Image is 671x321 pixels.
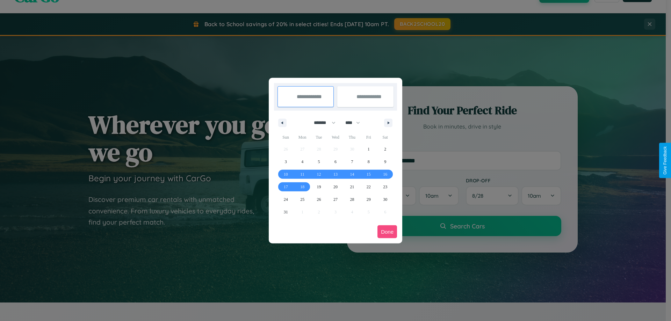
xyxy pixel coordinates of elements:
button: 10 [277,168,294,181]
button: 8 [360,155,377,168]
span: 30 [383,193,387,206]
button: 29 [360,193,377,206]
button: 12 [311,168,327,181]
span: 22 [367,181,371,193]
button: 19 [311,181,327,193]
span: 2 [384,143,386,155]
span: 3 [285,155,287,168]
button: 28 [344,193,360,206]
span: 11 [300,168,304,181]
button: 30 [377,193,394,206]
button: 9 [377,155,394,168]
span: Sun [277,132,294,143]
button: 22 [360,181,377,193]
span: Sat [377,132,394,143]
span: 20 [333,181,338,193]
span: 6 [334,155,337,168]
span: 24 [284,193,288,206]
span: 29 [367,193,371,206]
button: 25 [294,193,310,206]
button: 21 [344,181,360,193]
span: 31 [284,206,288,218]
span: 7 [351,155,353,168]
button: Done [377,225,397,238]
span: 28 [350,193,354,206]
span: 17 [284,181,288,193]
button: 24 [277,193,294,206]
span: 9 [384,155,386,168]
span: Mon [294,132,310,143]
span: 19 [317,181,321,193]
span: 27 [333,193,338,206]
button: 17 [277,181,294,193]
span: 14 [350,168,354,181]
span: 16 [383,168,387,181]
span: 25 [300,193,304,206]
span: 21 [350,181,354,193]
button: 31 [277,206,294,218]
span: 8 [368,155,370,168]
span: Wed [327,132,344,143]
span: 10 [284,168,288,181]
button: 14 [344,168,360,181]
span: Thu [344,132,360,143]
button: 1 [360,143,377,155]
span: 1 [368,143,370,155]
button: 16 [377,168,394,181]
span: 23 [383,181,387,193]
button: 7 [344,155,360,168]
span: Fri [360,132,377,143]
button: 23 [377,181,394,193]
span: 4 [301,155,303,168]
button: 18 [294,181,310,193]
button: 11 [294,168,310,181]
div: Give Feedback [663,146,668,175]
button: 2 [377,143,394,155]
button: 13 [327,168,344,181]
span: 5 [318,155,320,168]
button: 26 [311,193,327,206]
button: 5 [311,155,327,168]
button: 4 [294,155,310,168]
button: 27 [327,193,344,206]
button: 20 [327,181,344,193]
button: 3 [277,155,294,168]
span: 12 [317,168,321,181]
span: 13 [333,168,338,181]
span: 26 [317,193,321,206]
button: 15 [360,168,377,181]
button: 6 [327,155,344,168]
span: 15 [367,168,371,181]
span: 18 [300,181,304,193]
span: Tue [311,132,327,143]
